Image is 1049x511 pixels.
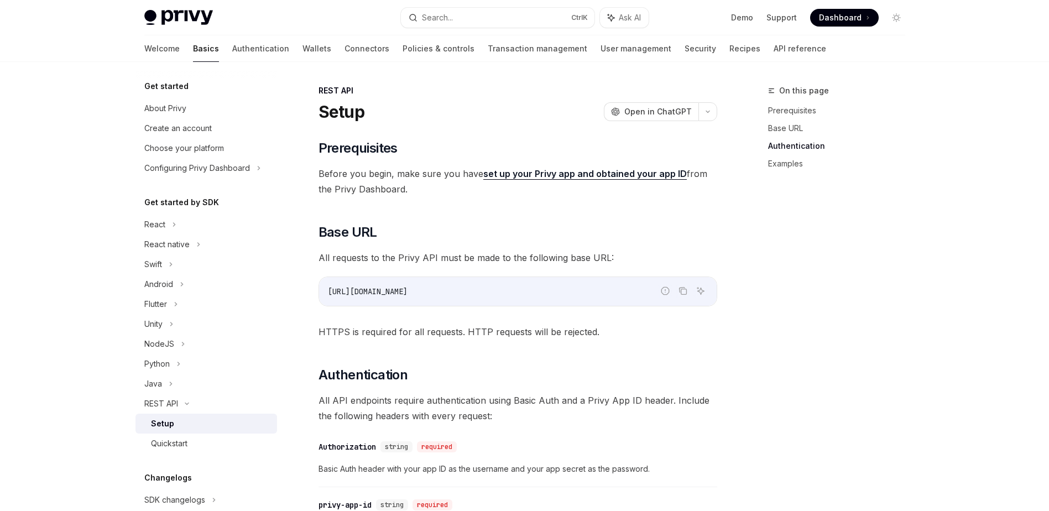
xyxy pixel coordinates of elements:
h5: Get started [144,80,189,93]
button: Report incorrect code [658,284,672,298]
a: Wallets [302,35,331,62]
span: Dashboard [819,12,862,23]
a: Authentication [768,137,914,155]
div: Search... [422,11,453,24]
div: Java [144,377,162,390]
div: Authorization [319,441,376,452]
span: Basic Auth header with your app ID as the username and your app secret as the password. [319,462,717,476]
div: REST API [319,85,717,96]
div: REST API [144,397,178,410]
span: Open in ChatGPT [624,106,692,117]
div: required [413,499,452,510]
span: string [385,442,408,451]
div: Python [144,357,170,371]
span: Prerequisites [319,139,398,157]
a: Examples [768,155,914,173]
h5: Changelogs [144,471,192,484]
a: Choose your platform [135,138,277,158]
div: Create an account [144,122,212,135]
a: Security [685,35,716,62]
div: NodeJS [144,337,174,351]
button: Search...CtrlK [401,8,594,28]
div: Choose your platform [144,142,224,155]
a: Dashboard [810,9,879,27]
a: Support [766,12,797,23]
div: Swift [144,258,162,271]
span: Authentication [319,366,408,384]
a: Demo [731,12,753,23]
a: Transaction management [488,35,587,62]
button: Copy the contents from the code block [676,284,690,298]
span: All API endpoints require authentication using Basic Auth and a Privy App ID header. Include the ... [319,393,717,424]
a: Policies & controls [403,35,474,62]
span: All requests to the Privy API must be made to the following base URL: [319,250,717,265]
a: Recipes [729,35,760,62]
a: Quickstart [135,434,277,453]
a: Authentication [232,35,289,62]
span: Ask AI [619,12,641,23]
div: privy-app-id [319,499,372,510]
button: Ask AI [693,284,708,298]
button: Open in ChatGPT [604,102,698,121]
div: SDK changelogs [144,493,205,507]
div: required [417,441,457,452]
div: React native [144,238,190,251]
a: API reference [774,35,826,62]
a: Create an account [135,118,277,138]
div: React [144,218,165,231]
button: Toggle dark mode [888,9,905,27]
a: Base URL [768,119,914,137]
span: Before you begin, make sure you have from the Privy Dashboard. [319,166,717,197]
a: User management [601,35,671,62]
h5: Get started by SDK [144,196,219,209]
span: On this page [779,84,829,97]
h1: Setup [319,102,364,122]
span: [URL][DOMAIN_NAME] [328,286,408,296]
div: Quickstart [151,437,187,450]
span: Base URL [319,223,377,241]
span: Ctrl K [571,13,588,22]
span: HTTPS is required for all requests. HTTP requests will be rejected. [319,324,717,340]
span: string [380,500,404,509]
a: Connectors [345,35,389,62]
a: Prerequisites [768,102,914,119]
a: Basics [193,35,219,62]
div: Flutter [144,298,167,311]
a: set up your Privy app and obtained your app ID [483,168,687,180]
a: Setup [135,414,277,434]
div: Unity [144,317,163,331]
div: About Privy [144,102,186,115]
a: Welcome [144,35,180,62]
a: About Privy [135,98,277,118]
div: Setup [151,417,174,430]
div: Configuring Privy Dashboard [144,161,250,175]
div: Android [144,278,173,291]
img: light logo [144,10,213,25]
button: Ask AI [600,8,649,28]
